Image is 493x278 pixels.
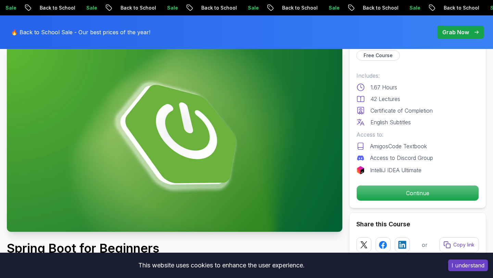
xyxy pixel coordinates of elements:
p: or [422,241,428,249]
p: Sale [216,4,238,11]
p: Back to School [412,4,458,11]
div: This website uses cookies to enhance the user experience. [5,258,438,273]
p: Continue [357,186,479,201]
p: Back to School [331,4,377,11]
p: Certificate of Completion [370,106,433,115]
h2: Share this Course [356,219,479,229]
p: Sale [458,4,480,11]
p: Copy link [453,241,475,248]
p: Sale [135,4,157,11]
p: 1.67 Hours [370,83,397,91]
p: Sale [296,4,318,11]
p: IntelliJ IDEA Ultimate [370,166,421,174]
img: spring-boot-for-beginners_thumbnail [7,43,342,232]
p: Access to: [356,130,479,139]
p: Back to School [8,4,54,11]
button: Copy link [439,237,479,252]
button: Continue [356,185,479,201]
p: Sale [54,4,76,11]
p: Sale [377,4,399,11]
p: Back to School [169,4,216,11]
p: AmigosCode Textbook [370,142,427,150]
p: Back to School [88,4,135,11]
p: Free Course [364,52,393,59]
button: Accept cookies [448,260,488,271]
img: jetbrains logo [356,166,365,174]
p: English Subtitles [370,118,411,126]
p: Back to School [250,4,296,11]
p: Grab Now [442,28,469,36]
p: 🔥 Back to School Sale - Our best prices of the year! [11,28,150,36]
h1: Spring Boot for Beginners [7,241,254,255]
p: Includes: [356,72,479,80]
p: 42 Lectures [370,95,400,103]
p: Access to Discord Group [370,154,433,162]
